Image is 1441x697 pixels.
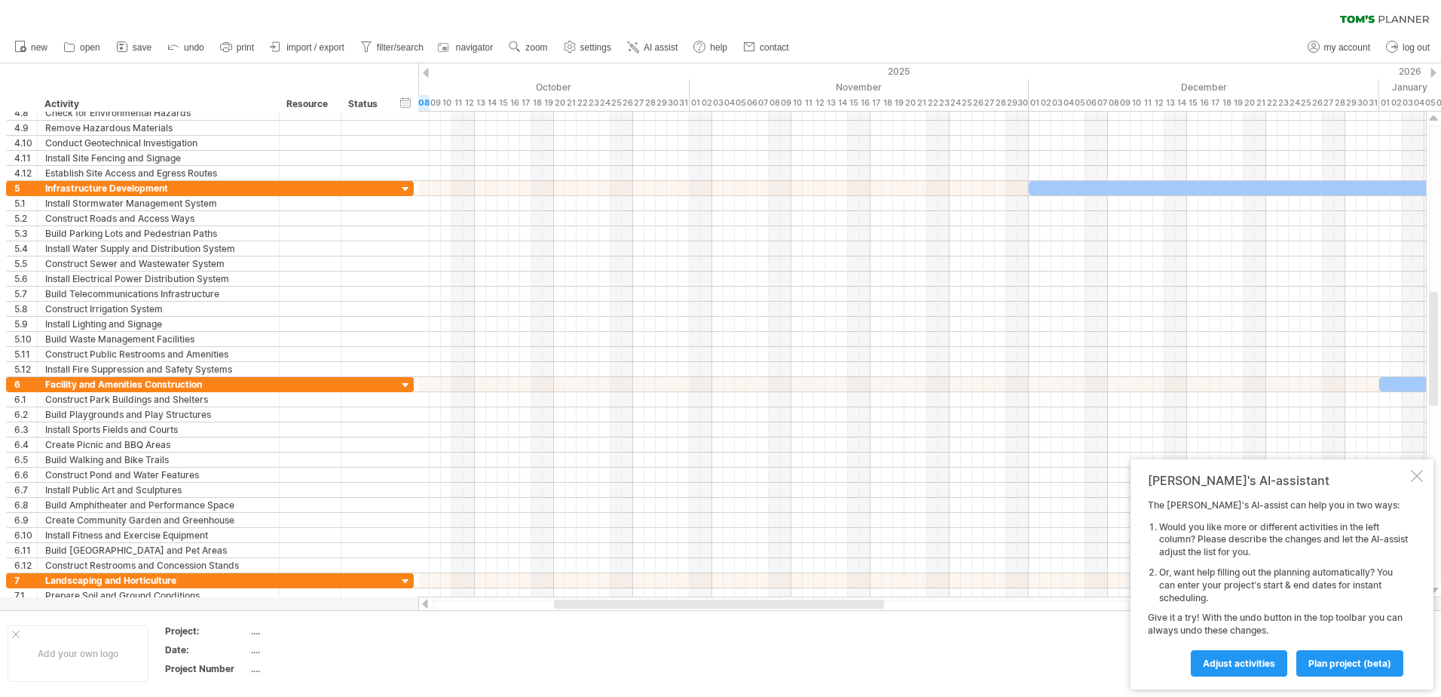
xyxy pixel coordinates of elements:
[456,42,493,53] span: navigator
[972,95,984,111] div: Wednesday, 26 November 2025
[14,181,37,195] div: 5
[45,106,271,120] div: Check for Environmental Hazards
[995,95,1006,111] div: Friday, 28 November 2025
[45,588,271,603] div: Prepare Soil and Ground Conditions
[1277,95,1289,111] div: Tuesday, 23 December 2025
[251,662,378,675] div: ....
[45,528,271,542] div: Install Fitness and Exercise Equipment
[1221,95,1232,111] div: Thursday, 18 December 2025
[1159,567,1408,604] li: Or, want help filling out the planning automatically? You can enter your project's start & end da...
[690,38,732,57] a: help
[14,317,37,331] div: 5.9
[14,513,37,527] div: 6.9
[1244,95,1255,111] div: Saturday, 20 December 2025
[184,42,204,53] span: undo
[1403,42,1430,53] span: log out
[1029,79,1379,95] div: December 2025
[623,38,682,57] a: AI assist
[14,302,37,316] div: 5.8
[1006,95,1017,111] div: Saturday, 29 November 2025
[710,42,727,53] span: help
[1142,95,1153,111] div: Thursday, 11 December 2025
[356,38,428,57] a: filter/search
[870,95,882,111] div: Monday, 17 November 2025
[1148,499,1408,676] div: The [PERSON_NAME]'s AI-assist can help you in two ways: Give it a try! With the undo button in th...
[45,181,271,195] div: Infrastructure Development
[286,97,332,112] div: Resource
[266,38,349,57] a: import / export
[769,95,780,111] div: Saturday, 8 November 2025
[1176,95,1187,111] div: Sunday, 14 December 2025
[44,97,271,112] div: Activity
[45,196,271,210] div: Install Stormwater Management System
[14,407,37,422] div: 6.2
[610,95,622,111] div: Saturday, 25 October 2025
[216,38,259,57] a: print
[486,95,497,111] div: Tuesday, 14 October 2025
[45,151,271,165] div: Install Site Fencing and Signage
[464,95,475,111] div: Sunday, 12 October 2025
[859,95,870,111] div: Sunday, 16 November 2025
[1108,95,1119,111] div: Monday, 8 December 2025
[825,95,837,111] div: Thursday, 13 November 2025
[45,498,271,512] div: Build Amphitheater and Performance Space
[165,643,248,656] div: Date:
[45,377,271,391] div: Facility and Amenities Construction
[45,241,271,256] div: Install Water Supply and Distribution System
[14,166,37,180] div: 4.12
[436,38,497,57] a: navigator
[1334,95,1345,111] div: Sunday, 28 December 2025
[14,362,37,376] div: 5.12
[1148,473,1408,488] div: [PERSON_NAME]'s AI-assistant
[441,95,452,111] div: Friday, 10 October 2025
[904,95,916,111] div: Thursday, 20 November 2025
[1164,95,1176,111] div: Saturday, 13 December 2025
[1308,658,1391,669] span: plan project (beta)
[45,573,271,588] div: Landscaping and Horticulture
[14,226,37,241] div: 5.3
[418,95,430,111] div: Wednesday, 8 October 2025
[757,95,769,111] div: Friday, 7 November 2025
[633,95,644,111] div: Monday, 27 October 2025
[701,95,712,111] div: Sunday, 2 November 2025
[520,95,531,111] div: Friday, 17 October 2025
[1159,521,1408,559] li: Would you like more or different activities in the left column? Please describe the changes and l...
[237,42,254,53] span: print
[1304,38,1375,57] a: my account
[45,483,271,497] div: Install Public Art and Sculptures
[11,38,52,57] a: new
[14,392,37,407] div: 6.1
[45,211,271,226] div: Construct Roads and Access Ways
[164,38,209,57] a: undo
[791,95,803,111] div: Monday, 10 November 2025
[14,287,37,301] div: 5.7
[14,573,37,588] div: 7
[803,95,814,111] div: Tuesday, 11 November 2025
[14,422,37,437] div: 6.3
[837,95,848,111] div: Friday, 14 November 2025
[1191,650,1287,677] a: Adjust activities
[916,95,927,111] div: Friday, 21 November 2025
[1379,95,1391,111] div: Thursday, 1 January 2026
[554,95,565,111] div: Monday, 20 October 2025
[1382,38,1434,57] a: log out
[165,662,248,675] div: Project Number
[1051,95,1063,111] div: Wednesday, 3 December 2025
[165,625,248,637] div: Project:
[45,256,271,271] div: Construct Sewer and Wastewater System
[45,347,271,361] div: Construct Public Restrooms and Amenities
[1097,95,1108,111] div: Sunday, 7 December 2025
[1300,95,1311,111] div: Thursday, 25 December 2025
[509,95,520,111] div: Thursday, 16 October 2025
[45,422,271,437] div: Install Sports Fields and Courts
[543,95,554,111] div: Sunday, 19 October 2025
[1210,95,1221,111] div: Wednesday, 17 December 2025
[678,95,690,111] div: Friday, 31 October 2025
[348,97,381,112] div: Status
[45,287,271,301] div: Build Telecommunications Infrastructure
[31,42,47,53] span: new
[1424,95,1436,111] div: Monday, 5 January 2026
[112,38,156,57] a: save
[45,302,271,316] div: Construct Irrigation System
[739,38,794,57] a: contact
